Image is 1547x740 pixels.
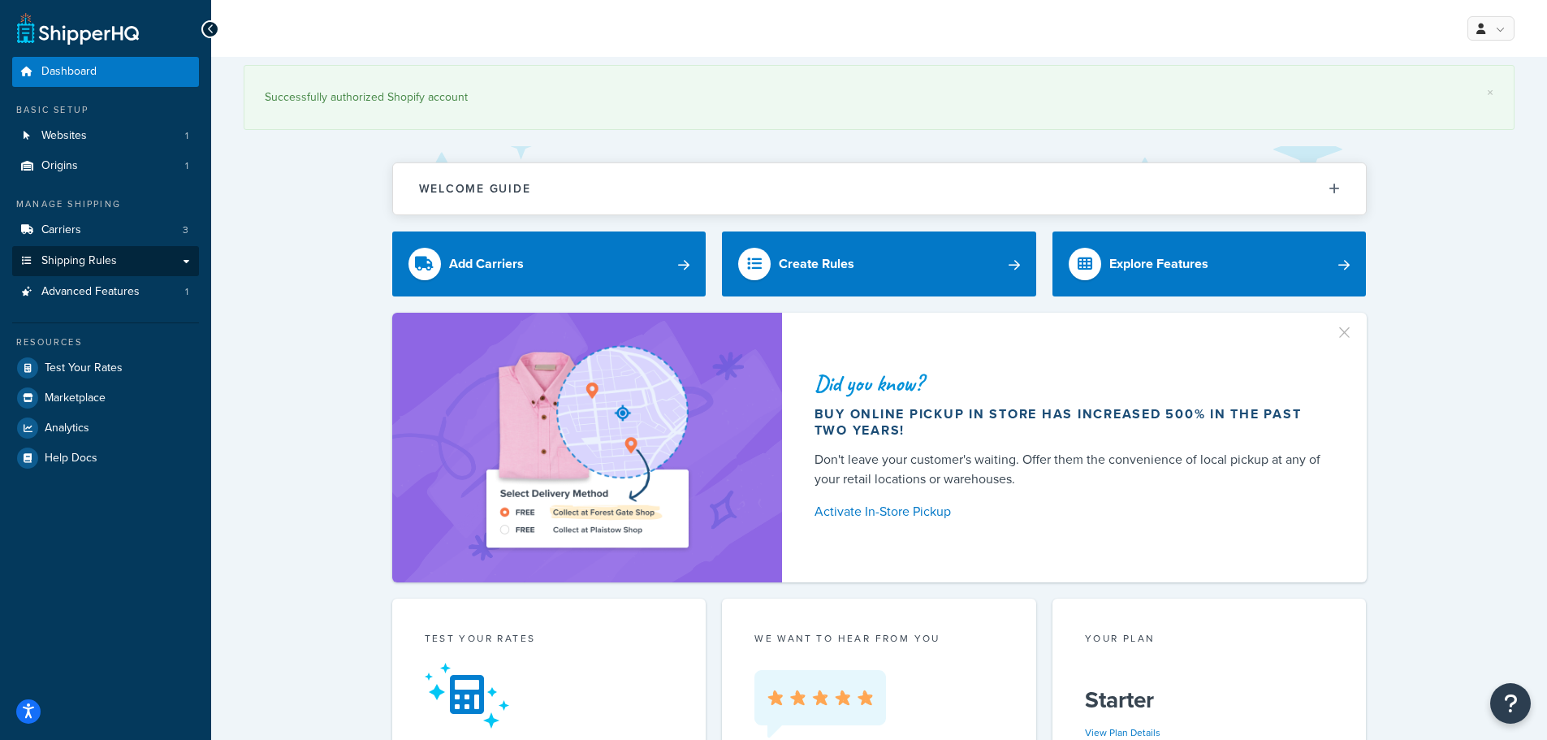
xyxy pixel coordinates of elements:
a: View Plan Details [1085,725,1160,740]
a: Explore Features [1052,232,1367,296]
a: Shipping Rules [12,246,199,276]
span: Dashboard [41,65,97,79]
span: Marketplace [45,392,106,405]
span: 1 [185,159,188,173]
a: Create Rules [722,232,1036,296]
p: we want to hear from you [754,631,1004,646]
button: Welcome Guide [393,163,1366,214]
a: Carriers3 [12,215,199,245]
h5: Starter [1085,687,1334,713]
div: Did you know? [815,372,1328,395]
a: Marketplace [12,383,199,413]
a: × [1487,86,1493,99]
li: Origins [12,151,199,181]
div: Your Plan [1085,631,1334,650]
a: Activate In-Store Pickup [815,500,1328,523]
div: Don't leave your customer's waiting. Offer them the convenience of local pickup at any of your re... [815,450,1328,489]
a: Advanced Features1 [12,277,199,307]
div: Successfully authorized Shopify account [265,86,1493,109]
span: Test Your Rates [45,361,123,375]
div: Manage Shipping [12,197,199,211]
div: Buy online pickup in store has increased 500% in the past two years! [815,406,1328,439]
div: Explore Features [1109,253,1208,275]
a: Analytics [12,413,199,443]
li: Carriers [12,215,199,245]
span: Websites [41,129,87,143]
span: 1 [185,129,188,143]
span: Help Docs [45,452,97,465]
span: Shipping Rules [41,254,117,268]
a: Test Your Rates [12,353,199,383]
div: Test your rates [425,631,674,650]
div: Add Carriers [449,253,524,275]
span: 1 [185,285,188,299]
img: ad-shirt-map-b0359fc47e01cab431d101c4b569394f6a03f54285957d908178d52f29eb9668.png [440,337,734,558]
span: Origins [41,159,78,173]
span: Advanced Features [41,285,140,299]
a: Dashboard [12,57,199,87]
li: Websites [12,121,199,151]
a: Add Carriers [392,232,707,296]
div: Create Rules [779,253,854,275]
div: Resources [12,335,199,349]
span: 3 [183,223,188,237]
li: Advanced Features [12,277,199,307]
span: Analytics [45,422,89,435]
button: Open Resource Center [1490,683,1531,724]
a: Websites1 [12,121,199,151]
div: Basic Setup [12,103,199,117]
a: Help Docs [12,444,199,473]
span: Carriers [41,223,81,237]
h2: Welcome Guide [419,183,531,195]
a: Origins1 [12,151,199,181]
